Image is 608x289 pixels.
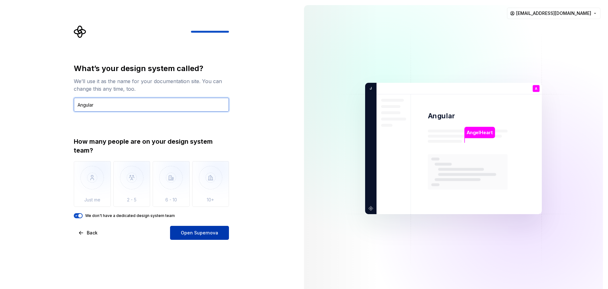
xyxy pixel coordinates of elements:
input: Design system name [74,98,229,112]
p: A [535,87,537,90]
label: We don't have a dedicated design system team [85,213,175,218]
div: How many people are on your design system team? [74,137,229,155]
div: What’s your design system called? [74,63,229,74]
svg: Supernova Logo [74,25,86,38]
button: Back [74,226,103,240]
p: Angular [428,111,455,121]
p: AngelHeart [466,129,493,136]
span: Open Supernova [181,230,218,236]
div: We’ll use it as the name for your documentation site. You can change this any time, too. [74,77,229,93]
p: J [367,86,372,91]
span: Back [87,230,98,236]
button: Open Supernova [170,226,229,240]
span: [EMAIL_ADDRESS][DOMAIN_NAME] [516,10,591,16]
button: [EMAIL_ADDRESS][DOMAIN_NAME] [507,8,600,19]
